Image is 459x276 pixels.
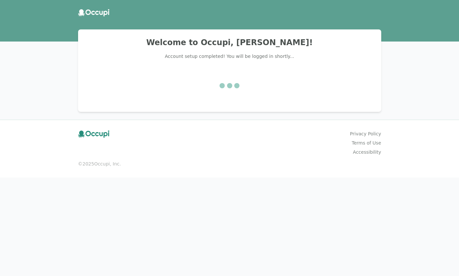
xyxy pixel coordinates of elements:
[352,140,381,146] a: Terms of Use
[350,130,381,137] a: Privacy Policy
[78,161,381,167] small: © 2025 Occupi, Inc.
[353,149,381,155] a: Accessibility
[86,37,373,48] h2: Welcome to Occupi, [PERSON_NAME]!
[86,53,373,60] p: Account setup completed! You will be logged in shortly...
